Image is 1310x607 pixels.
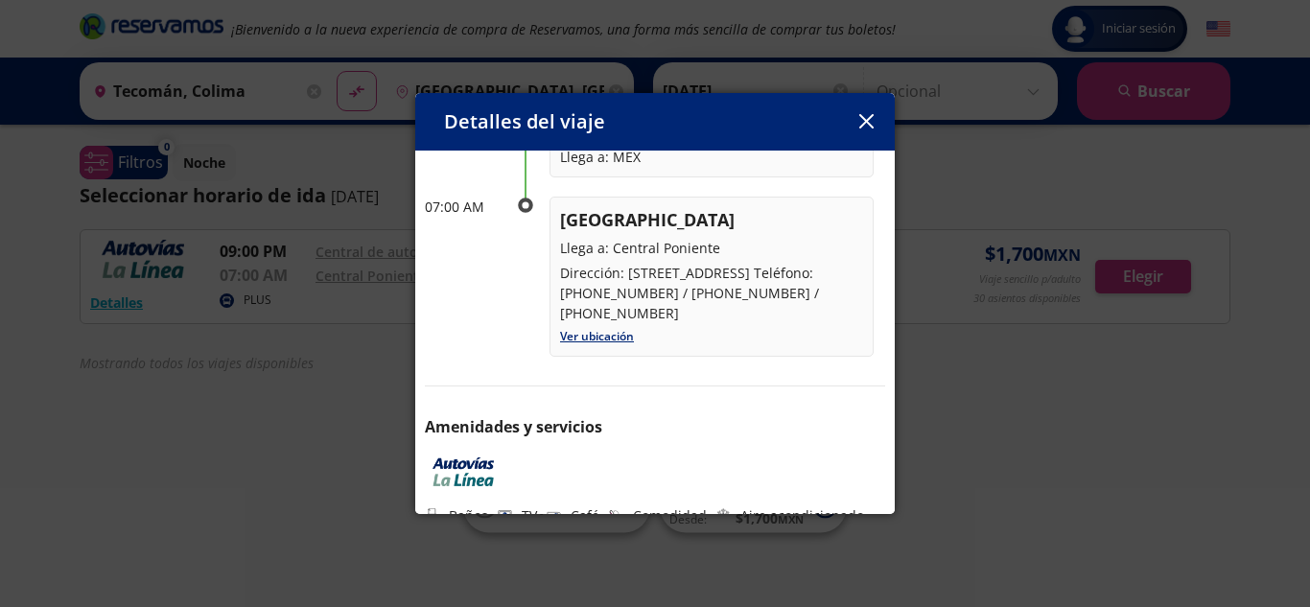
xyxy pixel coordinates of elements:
p: Amenidades y servicios [425,415,885,438]
a: Ver ubicación [560,328,634,344]
p: Café [571,505,599,525]
p: Baños [449,505,488,525]
img: AUTOVÍAS Y LA LÍNEA [425,457,502,486]
p: 07:00 AM [425,197,502,217]
p: Dirección: [STREET_ADDRESS] Teléfono: [PHONE_NUMBER] / [PHONE_NUMBER] / [PHONE_NUMBER] [560,263,863,323]
p: TV [522,505,537,525]
p: Comodidad [633,505,707,525]
p: Detalles del viaje [444,107,605,136]
p: [GEOGRAPHIC_DATA] [560,207,863,233]
p: Llega a: MEX [560,147,863,167]
p: Llega a: Central Poniente [560,238,863,258]
p: Aire acondicionado [740,505,864,525]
